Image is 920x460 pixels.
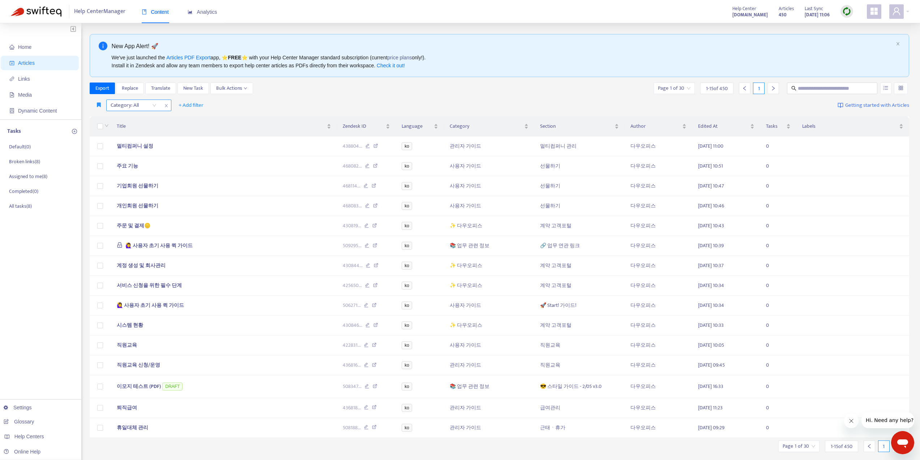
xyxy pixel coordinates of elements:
[625,176,692,196] td: 다우오피스
[11,7,61,17] img: Swifteq
[343,142,362,150] span: 438804 ...
[534,335,625,355] td: 직원교육
[698,423,724,432] span: [DATE] 09:29
[878,440,890,452] div: 1
[845,101,909,110] span: Getting started with Articles
[99,42,107,50] span: info-circle
[698,382,723,391] span: [DATE] 16:33
[9,108,14,113] span: container
[117,361,160,369] span: 직원교육 신청/운영
[892,7,901,16] span: user
[838,102,843,108] img: image-link
[444,216,534,236] td: ✨ 다우오피스
[111,117,337,136] th: Title
[791,86,796,91] span: search
[72,129,77,134] span: plus-circle
[760,156,796,176] td: 0
[760,216,796,236] td: 0
[630,122,681,130] span: Author
[698,321,724,329] span: [DATE] 10:33
[444,375,534,398] td: 📚 업무 관련 정보
[216,84,247,92] span: Bulk Actions
[117,341,137,349] span: 직원교육
[402,404,412,412] span: ko
[534,276,625,296] td: 계약 고객포털
[402,142,412,150] span: ko
[692,117,760,136] th: Edited At
[343,424,361,432] span: 508188 ...
[117,242,123,248] span: lock
[337,117,396,136] th: Zendesk ID
[534,316,625,335] td: 계약 고객포털
[117,301,184,309] span: 🙋‍♀️ 사용자 초기 사용 퀵 가이드
[760,117,796,136] th: Tasks
[396,117,444,136] th: Language
[779,5,794,13] span: Articles
[831,443,852,450] span: 1 - 15 of 450
[698,182,724,190] span: [DATE] 10:47
[402,361,412,369] span: ko
[173,100,209,111] button: + Add filter
[861,412,914,428] iframe: Message from company
[796,117,910,136] th: Labels
[166,55,210,60] a: Articles PDF Export
[117,261,166,270] span: 계정 생성 및 회사관리
[183,84,203,92] span: New Task
[402,282,412,290] span: ko
[698,404,723,412] span: [DATE] 11:23
[18,60,35,66] span: Articles
[9,45,14,50] span: home
[179,101,204,110] span: + Add filter
[116,83,144,94] button: Replace
[444,355,534,375] td: 관리자 가이드
[779,11,787,19] strong: 450
[117,321,143,329] span: 시스템 현황
[891,431,914,454] iframe: Button to launch messaging window
[117,182,158,190] span: 기업회원 선물하기
[343,282,362,290] span: 425650 ...
[625,216,692,236] td: 다우오피스
[402,321,412,329] span: ko
[444,136,534,156] td: 관리자 가이드
[444,176,534,196] td: 사용자 가이드
[117,404,137,412] span: 퇴직급여
[444,117,534,136] th: Category
[9,143,31,151] p: Default ( 0 )
[9,158,40,165] p: Broken links ( 8 )
[122,84,138,92] span: Replace
[4,449,40,455] a: Online Help
[444,156,534,176] td: 사용자 가이드
[9,173,47,180] p: Assigned to me ( 8 )
[444,196,534,216] td: 사용자 가이드
[18,44,31,50] span: Home
[18,92,32,98] span: Media
[343,321,362,329] span: 430846 ...
[625,136,692,156] td: 다우오피스
[534,296,625,316] td: 🚀 Start! 가이드!
[625,236,692,256] td: 다우오피스
[95,84,109,92] span: Export
[534,236,625,256] td: 🔗 업무 연관 링크
[142,9,169,15] span: Content
[377,63,405,68] a: Check it out!
[698,162,723,170] span: [DATE] 10:51
[444,398,534,418] td: 관리자 가이드
[760,236,796,256] td: 0
[870,7,878,16] span: appstore
[117,202,158,210] span: 개인회원 선물하기
[343,182,360,190] span: 468114 ...
[9,60,14,66] span: account-book
[343,202,362,210] span: 468083 ...
[402,162,412,170] span: ko
[732,5,756,13] span: Help Center
[343,301,361,309] span: 506271 ...
[805,5,823,13] span: Last Sync
[9,187,38,195] p: Completed ( 0 )
[388,55,412,60] a: price plans
[698,341,724,349] span: [DATE] 10:05
[444,316,534,335] td: ✨ 다우오피스
[343,262,363,270] span: 430844 ...
[766,122,785,130] span: Tasks
[145,83,176,94] button: Translate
